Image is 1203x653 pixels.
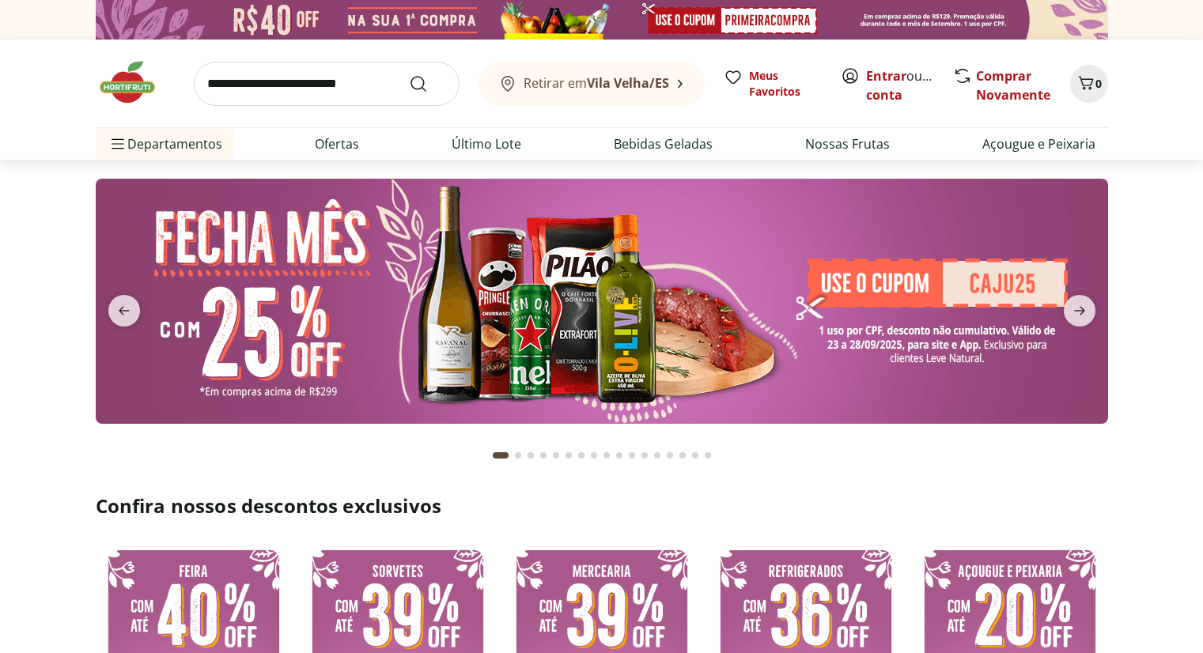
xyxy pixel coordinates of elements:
button: next [1051,295,1108,326]
button: previous [96,295,153,326]
button: Carrinho [1070,65,1108,103]
button: Retirar emVila Velha/ES [479,62,705,106]
a: Ofertas [315,134,359,153]
b: Vila Velha/ES [587,74,669,92]
button: Go to page 5 from fs-carousel [550,436,562,474]
button: Go to page 8 from fs-carousel [588,436,600,474]
img: Hortifruti [96,59,175,106]
button: Go to page 10 from fs-carousel [613,436,626,474]
button: Go to page 11 from fs-carousel [626,436,638,474]
img: banana [96,179,1108,424]
span: ou [866,66,936,104]
a: Criar conta [866,67,953,104]
button: Go to page 6 from fs-carousel [562,436,575,474]
button: Submit Search [409,74,447,93]
span: Retirar em [524,76,669,90]
button: Go to page 14 from fs-carousel [664,436,676,474]
a: Entrar [866,67,906,85]
button: Go to page 2 from fs-carousel [512,436,524,474]
button: Go to page 15 from fs-carousel [676,436,689,474]
a: Nossas Frutas [805,134,890,153]
span: 0 [1095,76,1102,91]
button: Current page from fs-carousel [490,436,512,474]
button: Go to page 3 from fs-carousel [524,436,537,474]
h2: Confira nossos descontos exclusivos [96,493,1108,519]
span: Departamentos [108,125,222,163]
button: Go to page 9 from fs-carousel [600,436,613,474]
button: Menu [108,125,127,163]
button: Go to page 12 from fs-carousel [638,436,651,474]
input: search [194,62,460,106]
a: Último Lote [452,134,521,153]
button: Go to page 17 from fs-carousel [702,436,714,474]
button: Go to page 4 from fs-carousel [537,436,550,474]
button: Go to page 13 from fs-carousel [651,436,664,474]
a: Bebidas Geladas [614,134,713,153]
a: Meus Favoritos [724,68,822,100]
a: Açougue e Peixaria [982,134,1095,153]
button: Go to page 16 from fs-carousel [689,436,702,474]
span: Meus Favoritos [749,68,822,100]
button: Go to page 7 from fs-carousel [575,436,588,474]
a: Comprar Novamente [976,67,1050,104]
